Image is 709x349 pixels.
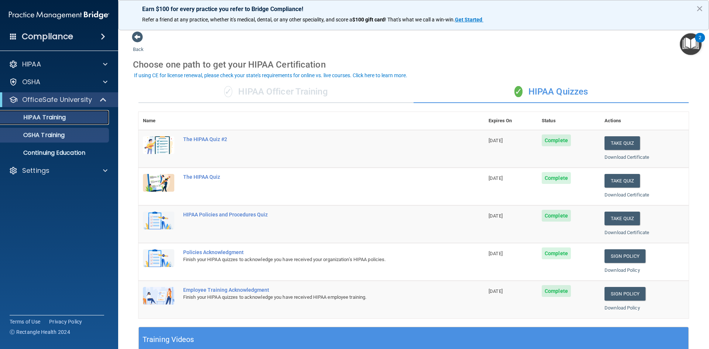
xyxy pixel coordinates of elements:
a: Terms of Use [10,318,40,325]
th: Actions [600,112,689,130]
div: The HIPAA Quiz [183,174,447,180]
a: Download Certificate [604,192,649,198]
div: Employee Training Acknowledgment [183,287,447,293]
p: OSHA [22,78,41,86]
a: Back [133,38,144,52]
a: Settings [9,166,107,175]
a: Sign Policy [604,249,645,263]
a: Download Certificate [604,230,649,235]
span: Complete [542,210,571,222]
a: OSHA [9,78,107,86]
button: Take Quiz [604,174,640,188]
a: Download Certificate [604,154,649,160]
img: PMB logo [9,8,109,23]
span: Complete [542,172,571,184]
span: [DATE] [489,138,503,143]
h5: Training Videos [143,333,194,346]
span: Complete [542,247,571,259]
div: The HIPAA Quiz #2 [183,136,447,142]
span: Refer a friend at any practice, whether it's medical, dental, or any other speciality, and score a [142,17,352,23]
div: Policies Acknowledgment [183,249,447,255]
span: Complete [542,285,571,297]
a: Privacy Policy [49,318,82,325]
span: [DATE] [489,213,503,219]
a: Download Policy [604,267,640,273]
p: Earn $100 for every practice you refer to Bridge Compliance! [142,6,685,13]
th: Name [138,112,179,130]
p: HIPAA Training [5,114,66,121]
span: Ⓒ Rectangle Health 2024 [10,328,70,336]
h4: Compliance [22,31,73,42]
div: Finish your HIPAA quizzes to acknowledge you have received your organization’s HIPAA policies. [183,255,447,264]
span: ✓ [224,86,232,97]
div: HIPAA Quizzes [414,81,689,103]
span: [DATE] [489,251,503,256]
button: Take Quiz [604,136,640,150]
button: Open Resource Center, 2 new notifications [680,33,702,55]
div: HIPAA Officer Training [138,81,414,103]
p: HIPAA [22,60,41,69]
strong: $100 gift card [352,17,385,23]
div: 2 [699,38,701,47]
a: Download Policy [604,305,640,311]
button: Take Quiz [604,212,640,225]
a: OfficeSafe University [9,95,107,104]
a: Get Started [455,17,483,23]
p: Settings [22,166,49,175]
span: [DATE] [489,288,503,294]
div: HIPAA Policies and Procedures Quiz [183,212,447,218]
span: [DATE] [489,175,503,181]
button: Close [696,3,703,14]
div: Choose one path to get your HIPAA Certification [133,54,694,75]
div: Finish your HIPAA quizzes to acknowledge you have received HIPAA employee training. [183,293,447,302]
span: ! That's what we call a win-win. [385,17,455,23]
span: Complete [542,134,571,146]
a: HIPAA [9,60,107,69]
th: Status [537,112,600,130]
span: ✓ [514,86,523,97]
p: OSHA Training [5,131,65,139]
a: Sign Policy [604,287,645,301]
p: OfficeSafe University [22,95,92,104]
div: If using CE for license renewal, please check your state's requirements for online vs. live cours... [134,73,407,78]
p: Continuing Education [5,149,106,157]
th: Expires On [484,112,537,130]
strong: Get Started [455,17,482,23]
button: If using CE for license renewal, please check your state's requirements for online vs. live cours... [133,72,408,79]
